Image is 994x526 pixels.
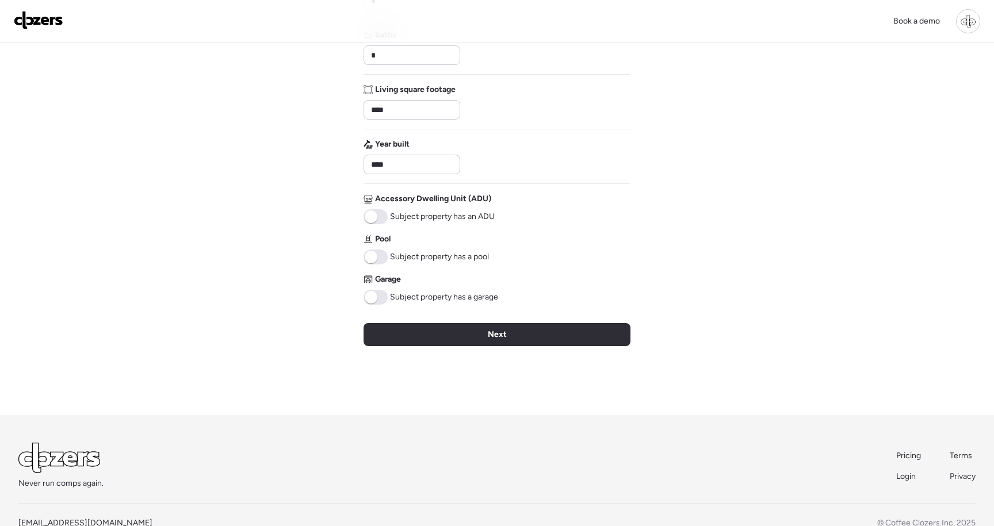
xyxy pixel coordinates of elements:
[390,211,495,222] span: Subject property has an ADU
[950,471,976,482] a: Privacy
[375,193,491,205] span: Accessory Dwelling Unit (ADU)
[950,451,972,460] span: Terms
[893,16,940,26] span: Book a demo
[18,443,100,473] img: Logo Light
[375,274,401,285] span: Garage
[375,139,410,150] span: Year built
[896,471,916,481] span: Login
[488,329,507,340] span: Next
[896,450,922,462] a: Pricing
[14,11,63,29] img: Logo
[896,451,921,460] span: Pricing
[390,291,498,303] span: Subject property has a garage
[896,471,922,482] a: Login
[950,450,976,462] a: Terms
[375,84,456,95] span: Living square footage
[375,233,391,245] span: Pool
[950,471,976,481] span: Privacy
[18,478,104,489] span: Never run comps again.
[390,251,489,263] span: Subject property has a pool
